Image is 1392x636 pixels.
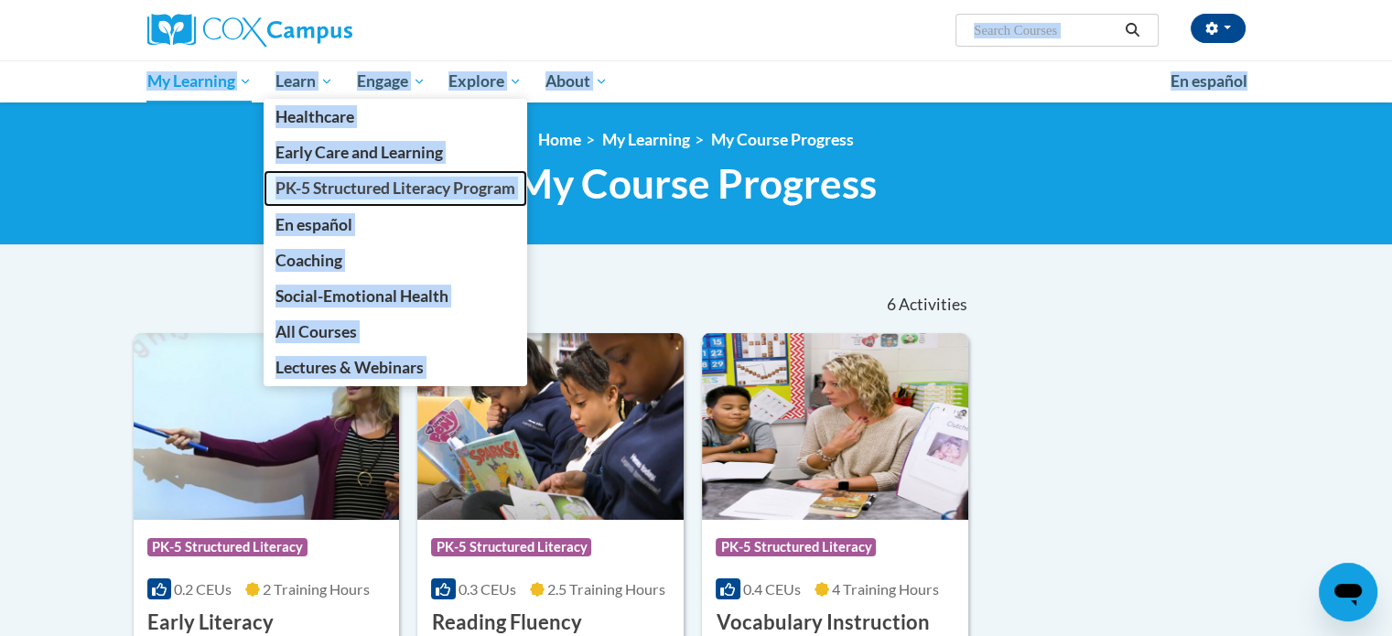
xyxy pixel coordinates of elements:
[832,580,939,598] span: 4 Training Hours
[534,60,620,102] a: About
[602,130,690,149] a: My Learning
[459,580,516,598] span: 0.3 CEUs
[886,295,895,315] span: 6
[547,580,665,598] span: 2.5 Training Hours
[1319,563,1377,621] iframe: Button to launch messaging window
[275,215,352,234] span: En español
[275,251,342,270] span: Coaching
[275,322,357,341] span: All Courses
[538,130,581,149] a: Home
[264,135,527,170] a: Early Care and Learning
[743,580,801,598] span: 0.4 CEUs
[146,70,252,92] span: My Learning
[702,333,968,520] img: Course Logo
[345,60,437,102] a: Engage
[264,243,527,278] a: Coaching
[134,333,400,520] img: Course Logo
[448,70,522,92] span: Explore
[275,358,424,377] span: Lectures & Webinars
[515,159,877,208] span: My Course Progress
[147,14,352,47] img: Cox Campus
[275,70,333,92] span: Learn
[899,295,967,315] span: Activities
[417,333,684,520] img: Course Logo
[275,286,448,306] span: Social-Emotional Health
[263,580,370,598] span: 2 Training Hours
[545,70,608,92] span: About
[174,580,232,598] span: 0.2 CEUs
[264,314,527,350] a: All Courses
[1171,71,1247,91] span: En español
[264,99,527,135] a: Healthcare
[972,19,1118,41] input: Search Courses
[711,130,854,149] a: My Course Progress
[275,107,354,126] span: Healthcare
[264,170,527,206] a: PK-5 Structured Literacy Program
[264,207,527,243] a: En español
[264,350,527,385] a: Lectures & Webinars
[147,538,308,556] span: PK-5 Structured Literacy
[1118,19,1146,41] button: Search
[716,538,876,556] span: PK-5 Structured Literacy
[431,538,591,556] span: PK-5 Structured Literacy
[135,60,264,102] a: My Learning
[264,60,345,102] a: Learn
[275,178,515,198] span: PK-5 Structured Literacy Program
[1191,14,1246,43] button: Account Settings
[1159,62,1259,101] a: En español
[357,70,426,92] span: Engage
[275,143,443,162] span: Early Care and Learning
[437,60,534,102] a: Explore
[120,60,1273,102] div: Main menu
[147,14,495,47] a: Cox Campus
[264,278,527,314] a: Social-Emotional Health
